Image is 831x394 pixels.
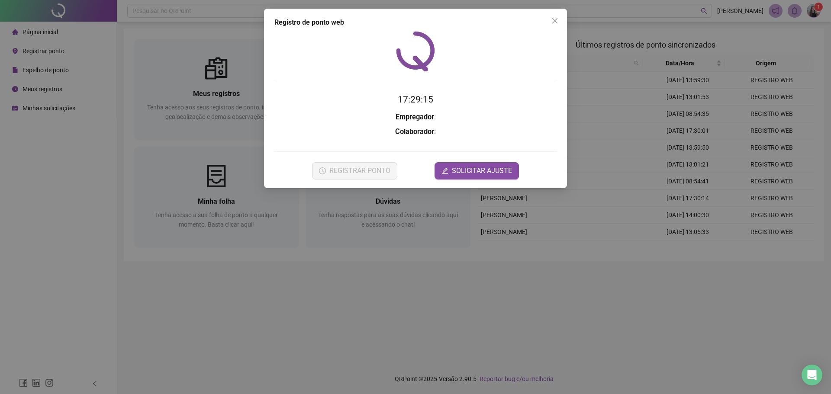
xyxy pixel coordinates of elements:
[435,162,519,179] button: editSOLICITAR AJUSTE
[548,14,562,28] button: Close
[396,31,435,71] img: QRPoint
[452,166,512,176] span: SOLICITAR AJUSTE
[395,128,434,136] strong: Colaborador
[398,94,433,105] time: 17:29:15
[396,113,434,121] strong: Empregador
[441,167,448,174] span: edit
[274,112,557,123] h3: :
[274,126,557,138] h3: :
[551,17,558,24] span: close
[802,365,822,385] div: Open Intercom Messenger
[274,17,557,28] div: Registro de ponto web
[312,162,397,179] button: REGISTRAR PONTO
